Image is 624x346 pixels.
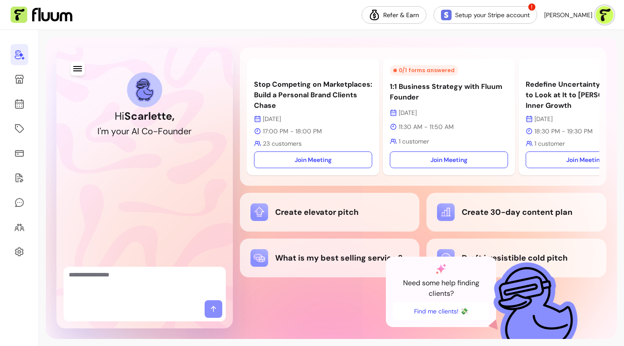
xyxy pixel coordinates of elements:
[254,127,372,136] p: 17:00 PM - 18:00 PM
[11,44,28,65] a: Home
[393,278,489,299] p: Need some help finding clients?
[97,125,100,137] div: I
[11,143,28,164] a: Sales
[173,125,178,137] div: n
[433,6,537,24] a: Setup your Stripe account
[441,10,452,20] img: Stripe Icon
[544,11,592,19] span: [PERSON_NAME]
[544,6,613,24] button: avatar[PERSON_NAME]
[436,264,446,274] img: AI Co-Founder gradient star
[69,270,220,297] textarea: Ask me anything...
[178,125,183,137] div: d
[100,125,101,137] div: '
[527,3,536,11] span: !
[148,125,153,137] div: o
[121,125,126,137] div: u
[437,249,596,267] div: Draft irresistible cold pitch
[254,139,372,148] p: 23 customers
[11,69,28,90] a: Storefront
[390,151,508,168] a: Join Meeting
[254,114,372,123] p: [DATE]
[153,125,158,137] div: -
[390,122,508,131] p: 11:30 AM - 11:50 AM
[393,302,489,320] button: Find me clients! 💸
[131,125,137,137] div: A
[11,217,28,238] a: Clients
[116,125,121,137] div: o
[596,6,613,24] img: avatar
[115,109,175,123] h1: Hi
[11,93,28,114] a: Calendar
[126,125,129,137] div: r
[437,203,596,221] div: Create 30-day content plan
[11,167,28,188] a: Forms
[254,79,372,111] p: Stop Competing on Marketplaces: Build a Personal Brand Clients Chase
[142,125,148,137] div: C
[97,125,191,137] h2: I'm your AI Co-Founder
[101,125,109,137] div: m
[250,249,409,267] div: What is my best selling service ?
[183,125,188,137] div: e
[11,241,28,262] a: Settings
[250,203,268,221] img: Create elevator pitch
[390,108,508,117] p: [DATE]
[135,78,154,101] img: AI Co-Founder avatar
[390,65,458,76] div: 0 / 1 forms answered
[437,203,455,221] img: Create 30-day content plan
[250,203,409,221] div: Create elevator pitch
[168,125,173,137] div: u
[254,151,372,168] a: Join Meeting
[390,137,508,146] p: 1 customer
[111,125,116,137] div: y
[362,6,426,24] a: Refer & Earn
[437,249,455,267] img: Draft irresistible cold pitch
[137,125,139,137] div: I
[11,192,28,213] a: My Messages
[11,118,28,139] a: Offerings
[250,249,268,267] img: What is my best selling service ?
[188,125,191,137] div: r
[11,7,72,23] img: Fluum Logo
[390,81,508,103] p: 1:1 Business Strategy with Fluum Founder
[158,125,163,137] div: F
[124,109,175,123] b: Scarlette ,
[163,125,168,137] div: o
